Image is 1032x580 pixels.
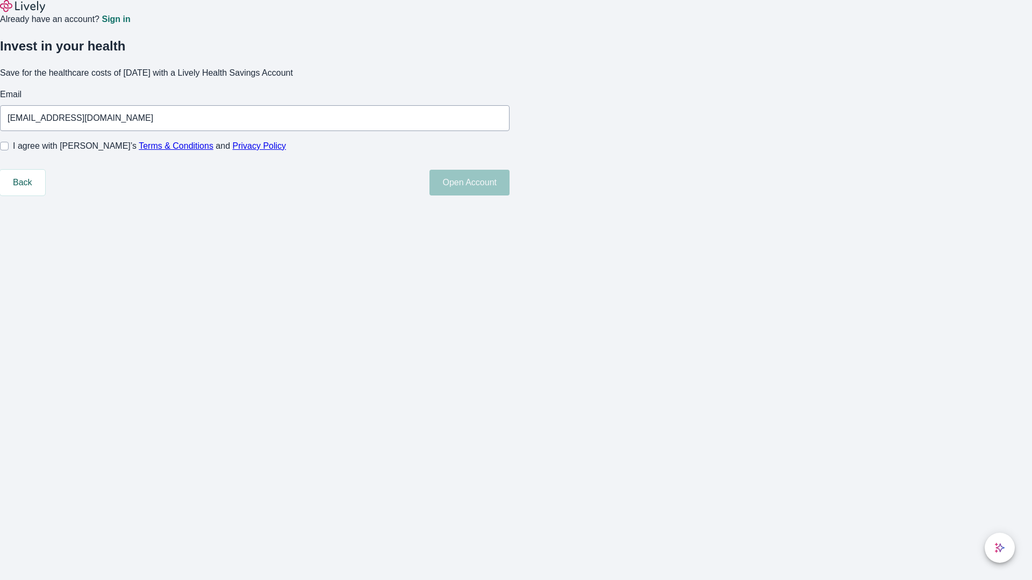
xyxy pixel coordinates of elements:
a: Privacy Policy [233,141,286,150]
span: I agree with [PERSON_NAME]’s and [13,140,286,153]
svg: Lively AI Assistant [994,542,1005,553]
button: chat [985,533,1015,563]
a: Terms & Conditions [139,141,213,150]
a: Sign in [102,15,130,24]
